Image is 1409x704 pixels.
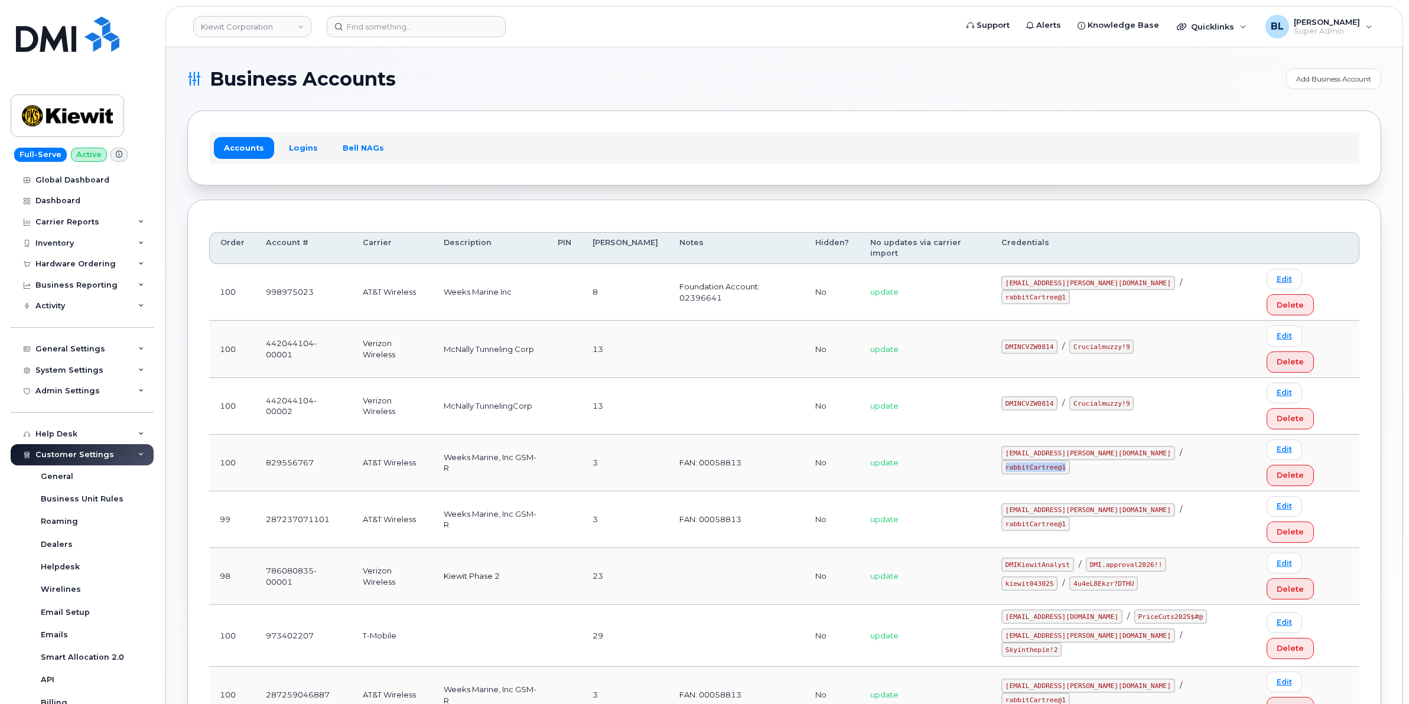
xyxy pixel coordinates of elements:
[1267,638,1314,659] button: Delete
[1079,559,1081,569] span: /
[1001,679,1175,693] code: [EMAIL_ADDRESS][PERSON_NAME][DOMAIN_NAME]
[582,605,669,667] td: 29
[547,232,582,265] th: PIN
[582,264,669,321] td: 8
[1267,496,1302,517] a: Edit
[582,435,669,491] td: 3
[1286,69,1381,89] a: Add Business Account
[1001,276,1175,290] code: [EMAIL_ADDRESS][PERSON_NAME][DOMAIN_NAME]
[255,232,352,265] th: Account #
[433,378,547,435] td: McNally TunnelingCorp
[255,378,352,435] td: 442044104-00002
[1267,465,1314,486] button: Delete
[582,491,669,548] td: 3
[870,344,899,354] span: update
[805,548,860,605] td: No
[352,491,432,548] td: AT&T Wireless
[1086,558,1166,572] code: DMI.approval2026!!
[582,548,669,605] td: 23
[582,321,669,377] td: 13
[1267,351,1314,373] button: Delete
[1358,653,1400,695] iframe: Messenger Launcher
[209,378,255,435] td: 100
[1001,558,1074,572] code: DMIKiewitAnalyst
[209,232,255,265] th: Order
[582,232,669,265] th: [PERSON_NAME]
[1134,610,1207,624] code: PriceCuts2025$#@
[255,321,352,377] td: 442044104-00001
[209,491,255,548] td: 99
[1267,439,1302,460] a: Edit
[805,321,860,377] td: No
[1062,578,1065,588] span: /
[1069,396,1134,410] code: Crucialmuzzy!9
[352,435,432,491] td: AT&T Wireless
[1267,578,1314,599] button: Delete
[352,321,432,377] td: Verizon Wireless
[209,321,255,377] td: 100
[1001,643,1062,657] code: Skyinthepie!2
[1180,278,1182,287] span: /
[582,378,669,435] td: 13
[210,70,396,88] span: Business Accounts
[1267,553,1302,573] a: Edit
[1062,398,1065,408] span: /
[433,321,547,377] td: McNally Tunneling Corp
[433,548,547,605] td: Kiewit Phase 2
[209,605,255,667] td: 100
[991,232,1256,265] th: Credentials
[1069,340,1134,354] code: Crucialmuzzy!9
[352,232,432,265] th: Carrier
[669,264,805,321] td: Foundation Account: 02396641
[860,232,991,265] th: No updates via carrier import
[870,690,899,699] span: update
[209,264,255,321] td: 100
[255,491,352,548] td: 287237071101
[352,378,432,435] td: Verizon Wireless
[1062,341,1065,351] span: /
[1267,522,1314,543] button: Delete
[1180,630,1182,640] span: /
[255,605,352,667] td: 973402207
[805,232,860,265] th: Hidden?
[1267,612,1302,633] a: Edit
[870,631,899,640] span: update
[1277,413,1304,424] span: Delete
[352,605,432,667] td: T-Mobile
[255,435,352,491] td: 829556767
[805,264,860,321] td: No
[1267,325,1302,346] a: Edit
[1267,383,1302,403] a: Edit
[1069,576,1138,591] code: 4u4eL8Ekzr?DTHU
[1127,611,1130,621] span: /
[255,548,352,605] td: 786080835-00001
[279,137,328,158] a: Logins
[1277,643,1304,654] span: Delete
[1277,470,1304,481] span: Delete
[1277,356,1304,367] span: Delete
[352,264,432,321] td: AT&T Wireless
[1267,672,1302,692] a: Edit
[805,435,860,491] td: No
[870,514,899,524] span: update
[209,548,255,605] td: 98
[1267,294,1314,315] button: Delete
[870,571,899,581] span: update
[1001,610,1122,624] code: [EMAIL_ADDRESS][DOMAIN_NAME]
[1267,269,1302,289] a: Edit
[1001,446,1175,460] code: [EMAIL_ADDRESS][PERSON_NAME][DOMAIN_NAME]
[1277,526,1304,537] span: Delete
[870,458,899,467] span: update
[255,264,352,321] td: 998975023
[1180,680,1182,690] span: /
[1001,576,1057,591] code: kiewit043025
[669,435,805,491] td: FAN: 00058813
[805,605,860,667] td: No
[1001,503,1175,517] code: [EMAIL_ADDRESS][PERSON_NAME][DOMAIN_NAME]
[870,287,899,296] span: update
[1277,299,1304,311] span: Delete
[669,232,805,265] th: Notes
[433,264,547,321] td: Weeks Marine Inc
[333,137,394,158] a: Bell NAGs
[433,232,547,265] th: Description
